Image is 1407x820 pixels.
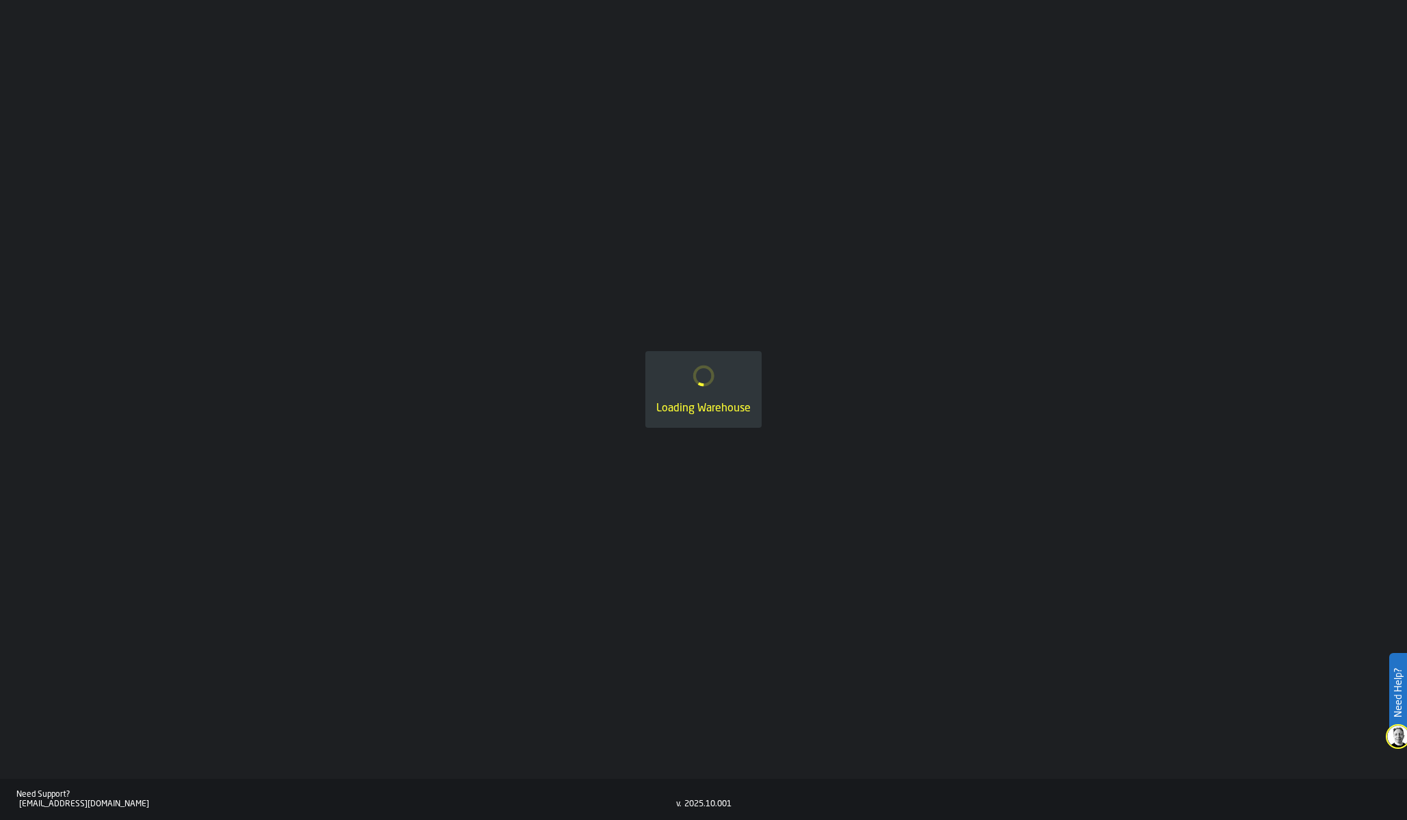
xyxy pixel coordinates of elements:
[676,799,682,809] div: v.
[16,790,676,809] a: Need Support?[EMAIL_ADDRESS][DOMAIN_NAME]
[656,400,751,417] div: Loading Warehouse
[684,799,732,809] div: 2025.10.001
[16,790,676,799] div: Need Support?
[19,799,676,809] div: [EMAIL_ADDRESS][DOMAIN_NAME]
